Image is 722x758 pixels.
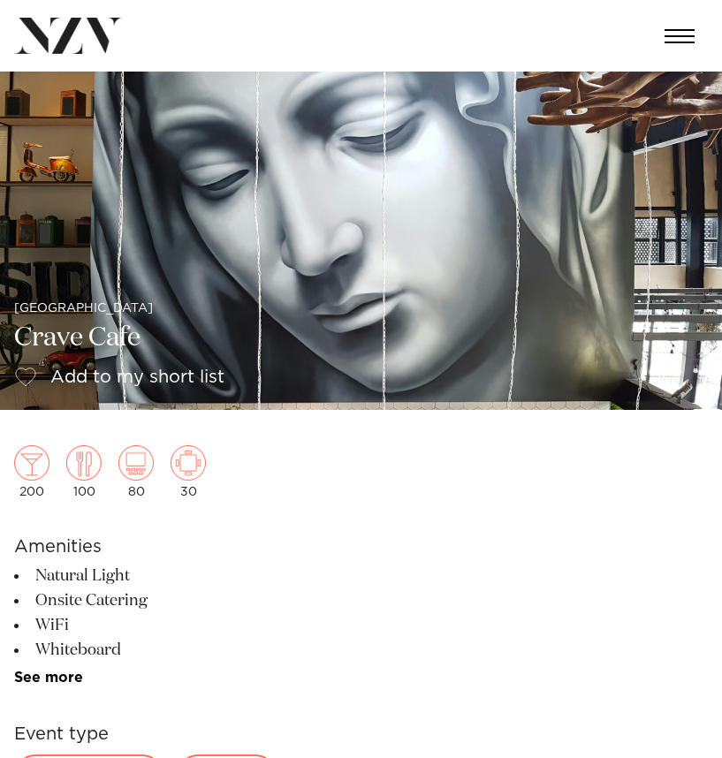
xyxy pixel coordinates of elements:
li: Natural Light [14,564,302,588]
li: Onsite Catering [14,588,302,613]
h6: Event type [14,721,302,747]
img: theatre.png [118,445,154,481]
li: WiFi [14,613,302,638]
img: meeting.png [171,445,206,481]
div: 200 [14,445,49,498]
div: 100 [66,445,102,498]
h6: Amenities [14,534,302,560]
div: 30 [171,445,206,498]
img: cocktail.png [14,445,49,481]
img: dining.png [66,445,102,481]
img: nzv-logo.png [14,18,122,54]
li: Whiteboard [14,638,302,663]
div: 80 [118,445,154,498]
